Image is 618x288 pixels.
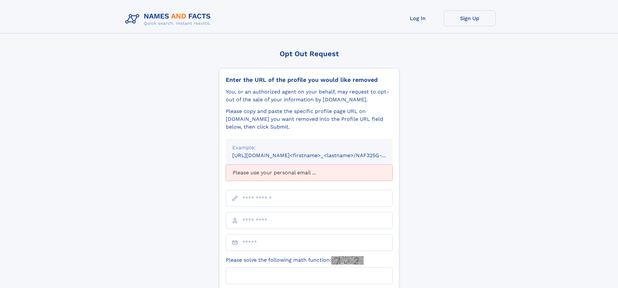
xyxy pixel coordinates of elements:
small: [URL][DOMAIN_NAME]<firstname>_<lastname>/NAF325G-xxxxxxxx [232,152,405,158]
div: Please use your personal email ... [226,165,393,181]
a: Log In [392,10,444,26]
img: Logo Names and Facts [123,10,216,28]
div: Please copy and paste the specific profile page URL on [DOMAIN_NAME] you want removed into the Pr... [226,107,393,131]
div: You, or an authorized agent on your behalf, may request to opt-out of the sale of your informatio... [226,88,393,104]
div: Enter the URL of the profile you would like removed [226,76,393,83]
a: Sign Up [444,10,496,26]
div: Example: [232,144,386,152]
label: Please solve the following math function: [226,256,364,265]
div: Opt Out Request [219,50,399,58]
